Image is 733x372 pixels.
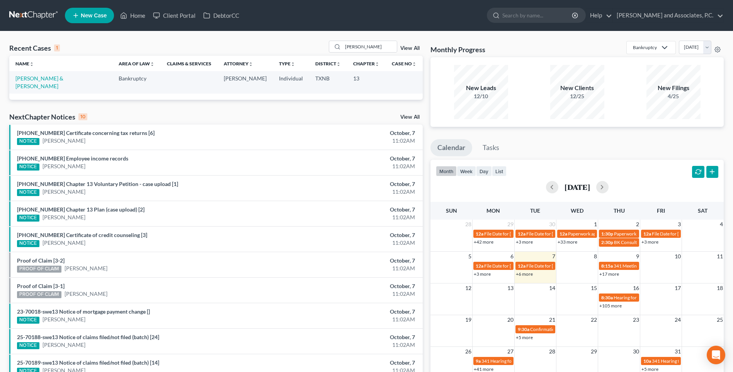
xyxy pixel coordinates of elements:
[526,263,588,269] span: File Date for [PERSON_NAME]
[516,334,533,340] a: +5 more
[530,207,540,214] span: Tue
[436,166,457,176] button: month
[17,130,155,136] a: [PHONE_NUMBER] Certificate concerning tax returns [6]
[635,252,640,261] span: 9
[454,92,508,100] div: 12/10
[641,366,658,372] a: +5 more
[476,166,492,176] button: day
[353,61,379,67] a: Chapterunfold_more
[17,308,150,315] a: 23-70018-swe13 Notice of mortgage payment change []
[601,231,613,237] span: 1:30p
[476,358,481,364] span: 9a
[568,231,645,237] span: Paperwork appt for [PERSON_NAME]
[516,239,533,245] a: +3 more
[643,231,651,237] span: 12a
[560,231,567,237] span: 12a
[400,46,420,51] a: View All
[17,283,65,289] a: Proof of Claim [3-1]
[199,9,243,22] a: DebtorCC
[17,181,178,187] a: [PHONE_NUMBER] Chapter 13 Voluntary Petition - case upload [1]
[586,9,612,22] a: Help
[677,220,682,229] span: 3
[614,207,625,214] span: Thu
[507,220,514,229] span: 29
[287,155,415,162] div: October, 7
[507,347,514,356] span: 27
[17,317,39,324] div: NOTICE
[601,263,613,269] span: 8:15a
[464,220,472,229] span: 28
[150,62,155,67] i: unfold_more
[674,315,682,324] span: 24
[224,61,253,67] a: Attorneyunfold_more
[698,207,707,214] span: Sat
[601,239,613,245] span: 2:30p
[590,347,598,356] span: 29
[287,239,415,247] div: 11:02AM
[392,61,417,67] a: Case Nounfold_more
[599,303,622,309] a: +105 more
[486,207,500,214] span: Mon
[476,263,483,269] span: 12a
[17,359,159,366] a: 25-70189-swe13 Notice of claims filed/not filed (batch) [14]
[516,271,533,277] a: +6 more
[464,347,472,356] span: 26
[218,71,273,93] td: [PERSON_NAME]
[614,239,690,245] span: BK Consult for [PERSON_NAME], Van
[641,239,658,245] a: +3 more
[590,315,598,324] span: 22
[43,213,85,221] a: [PERSON_NAME]
[571,207,583,214] span: Wed
[674,347,682,356] span: 31
[590,283,598,293] span: 15
[78,113,87,120] div: 10
[614,295,674,300] span: Hearing for [PERSON_NAME]
[116,9,149,22] a: Home
[476,231,483,237] span: 12a
[412,62,417,67] i: unfold_more
[548,220,556,229] span: 30
[43,341,85,349] a: [PERSON_NAME]
[457,166,476,176] button: week
[287,188,415,196] div: 11:02AM
[474,271,491,277] a: +3 more
[287,129,415,137] div: October, 7
[65,290,107,298] a: [PERSON_NAME]
[273,71,309,93] td: Individual
[161,56,218,71] th: Claims & Services
[632,315,640,324] span: 23
[309,71,347,93] td: TXNB
[279,61,295,67] a: Typeunfold_more
[518,263,526,269] span: 12a
[17,257,65,264] a: Proof of Claim [3-2]
[287,341,415,349] div: 11:02AM
[287,162,415,170] div: 11:02AM
[17,240,39,247] div: NOTICE
[632,283,640,293] span: 16
[287,264,415,272] div: 11:02AM
[614,231,690,237] span: Paperwork appt for [PERSON_NAME]
[343,41,397,52] input: Search by name...
[9,43,60,53] div: Recent Cases
[54,44,60,51] div: 1
[510,252,514,261] span: 6
[454,84,508,92] div: New Leads
[17,232,147,238] a: [PHONE_NUMBER] Certificate of credit counseling [3]
[716,283,724,293] span: 18
[674,252,682,261] span: 10
[599,271,619,277] a: +17 more
[633,44,657,51] div: Bankruptcy
[287,316,415,323] div: 11:02AM
[646,92,701,100] div: 4/25
[287,290,415,298] div: 11:02AM
[149,9,199,22] a: Client Portal
[484,231,546,237] span: File Date for [PERSON_NAME]
[507,315,514,324] span: 20
[43,137,85,145] a: [PERSON_NAME]
[430,139,472,156] a: Calendar
[287,180,415,188] div: October, 7
[17,266,61,273] div: PROOF OF CLAIM
[674,283,682,293] span: 17
[9,112,87,121] div: NextChapter Notices
[492,166,507,176] button: list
